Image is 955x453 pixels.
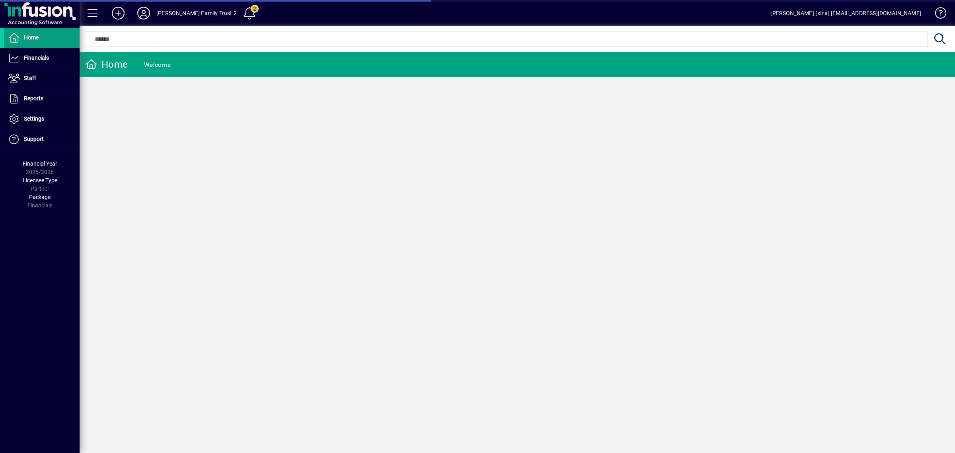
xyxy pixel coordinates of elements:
[24,136,44,142] span: Support
[23,177,57,184] span: Licensee Type
[4,129,80,149] a: Support
[29,194,51,200] span: Package
[24,55,49,61] span: Financials
[24,75,36,81] span: Staff
[929,2,945,27] a: Knowledge Base
[156,7,237,20] div: [PERSON_NAME] Family Trust 2
[4,48,80,68] a: Financials
[770,7,921,20] div: [PERSON_NAME] (xtra) [EMAIL_ADDRESS][DOMAIN_NAME]
[23,160,57,167] span: Financial Year
[105,6,131,20] button: Add
[24,115,44,122] span: Settings
[24,95,43,102] span: Reports
[86,58,128,71] div: Home
[24,34,39,41] span: Home
[4,89,80,109] a: Reports
[144,59,171,71] div: Welcome
[4,68,80,88] a: Staff
[131,6,156,20] button: Profile
[4,109,80,129] a: Settings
